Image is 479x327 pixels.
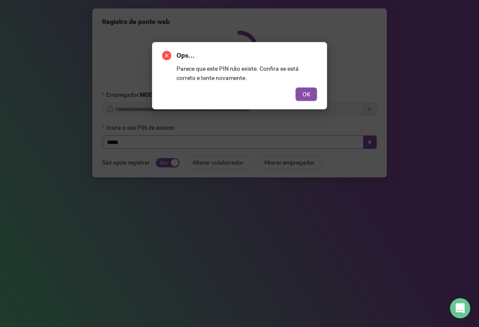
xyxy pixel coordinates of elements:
[450,298,471,319] div: Open Intercom Messenger
[302,90,310,99] span: OK
[177,51,317,61] span: Ops...
[162,51,171,60] span: close-circle
[177,64,317,82] div: Parece que este PIN não existe. Confira se está correto e tente novamente.
[296,88,317,101] button: OK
